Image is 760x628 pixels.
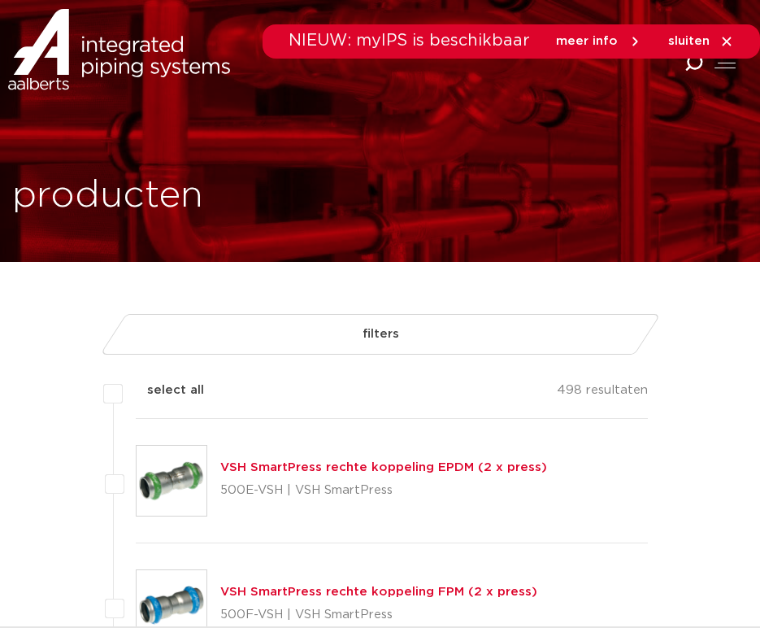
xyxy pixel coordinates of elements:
a: VSH SmartPress rechte koppeling EPDM (2 x press) [220,461,547,473]
a: VSH SmartPress rechte koppeling FPM (2 x press) [220,586,537,598]
p: 500E-VSH | VSH SmartPress [220,478,547,504]
span: sluiten [668,35,710,47]
span: NIEUW: myIPS is beschikbaar [289,33,530,49]
a: meer info [556,34,642,49]
a: sluiten [668,34,734,49]
p: 498 resultaten [557,381,648,406]
p: 500F-VSH | VSH SmartPress [220,602,537,628]
span: filters [362,321,398,347]
span: meer info [556,35,618,47]
label: select all [123,381,204,400]
img: Thumbnail for VSH SmartPress rechte koppeling EPDM (2 x press) [137,446,206,516]
h1: producten [12,170,203,222]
